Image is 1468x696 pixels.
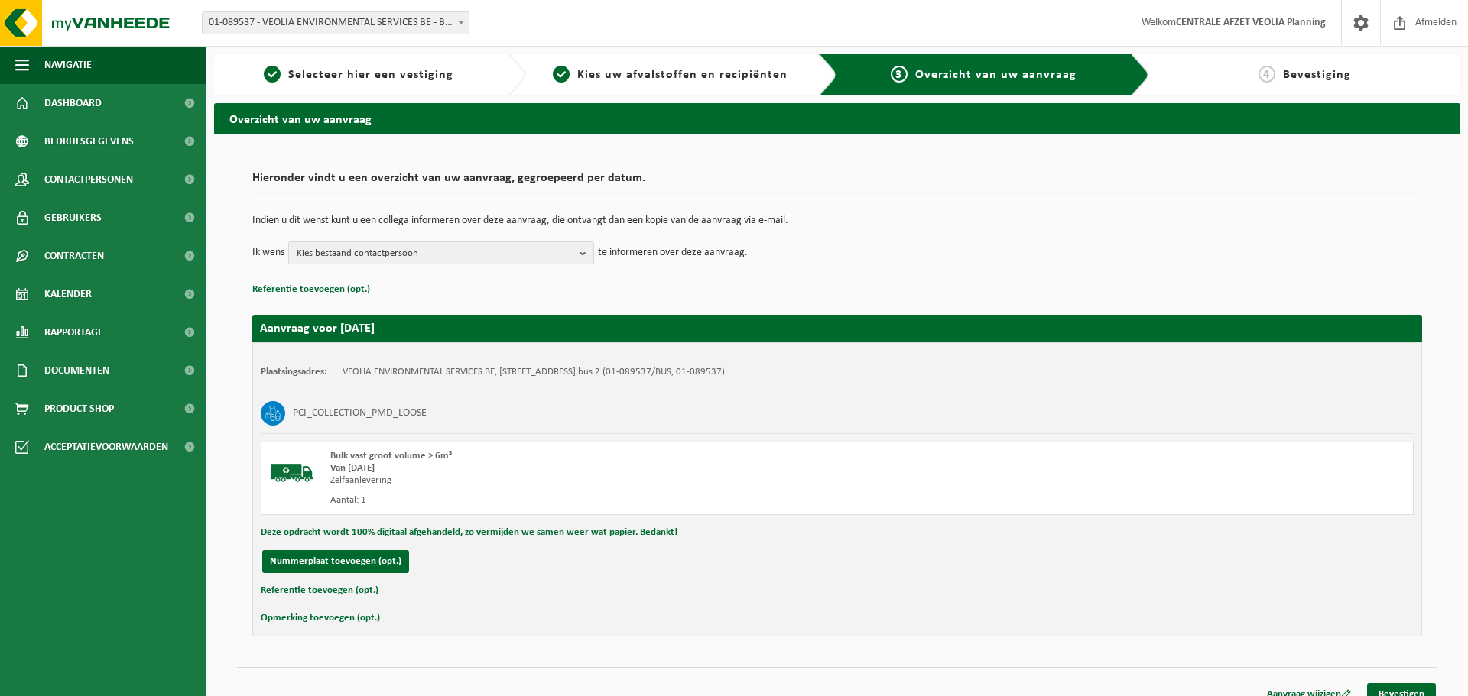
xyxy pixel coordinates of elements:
[297,242,573,265] span: Kies bestaand contactpersoon
[915,69,1077,81] span: Overzicht van uw aanvraag
[260,322,375,335] strong: Aanvraag voor [DATE]
[330,451,452,461] span: Bulk vast groot volume > 6m³
[1259,66,1275,83] span: 4
[330,463,375,473] strong: Van [DATE]
[44,351,109,390] span: Documenten
[288,241,594,264] button: Kies bestaand contactpersoon
[577,69,788,81] span: Kies uw afvalstoffen en recipiënten
[44,160,133,199] span: Contactpersonen
[293,401,427,426] h3: PCI_COLLECTION_PMD_LOOSE
[288,69,453,81] span: Selecteer hier een vestiging
[264,66,281,83] span: 1
[44,199,102,237] span: Gebruikers
[252,241,284,264] p: Ik wens
[534,66,807,84] a: 2Kies uw afvalstoffen en recipiënten
[44,84,102,122] span: Dashboard
[269,450,315,496] img: BL-SO-LV.png
[252,215,1422,226] p: Indien u dit wenst kunt u een collega informeren over deze aanvraag, die ontvangt dan een kopie v...
[553,66,570,83] span: 2
[598,241,748,264] p: te informeren over deze aanvraag.
[44,428,168,466] span: Acceptatievoorwaarden
[44,313,103,351] span: Rapportage
[44,275,92,313] span: Kalender
[222,66,495,84] a: 1Selecteer hier een vestiging
[330,474,898,487] div: Zelfaanlevering
[261,608,380,628] button: Opmerking toevoegen (opt.)
[252,280,370,299] button: Referentie toevoegen (opt.)
[1176,17,1326,28] strong: CENTRALE AFZET VEOLIA Planning
[252,172,1422,193] h2: Hieronder vindt u een overzicht van uw aanvraag, gegroepeerd per datum.
[1283,69,1351,81] span: Bevestiging
[44,46,92,84] span: Navigatie
[261,367,327,377] strong: Plaatsingsadres:
[214,103,1460,133] h2: Overzicht van uw aanvraag
[44,237,104,275] span: Contracten
[44,122,134,160] span: Bedrijfsgegevens
[891,66,908,83] span: 3
[202,11,469,34] span: 01-089537 - VEOLIA ENVIRONMENTAL SERVICES BE - BEERSE
[203,12,469,34] span: 01-089537 - VEOLIA ENVIRONMENTAL SERVICES BE - BEERSE
[261,581,378,601] button: Referentie toevoegen (opt.)
[261,523,677,542] button: Deze opdracht wordt 100% digitaal afgehandeld, zo vermijden we samen weer wat papier. Bedankt!
[343,366,725,378] td: VEOLIA ENVIRONMENTAL SERVICES BE, [STREET_ADDRESS] bus 2 (01-089537/BUS, 01-089537)
[330,494,898,507] div: Aantal: 1
[262,550,409,573] button: Nummerplaat toevoegen (opt.)
[44,390,114,428] span: Product Shop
